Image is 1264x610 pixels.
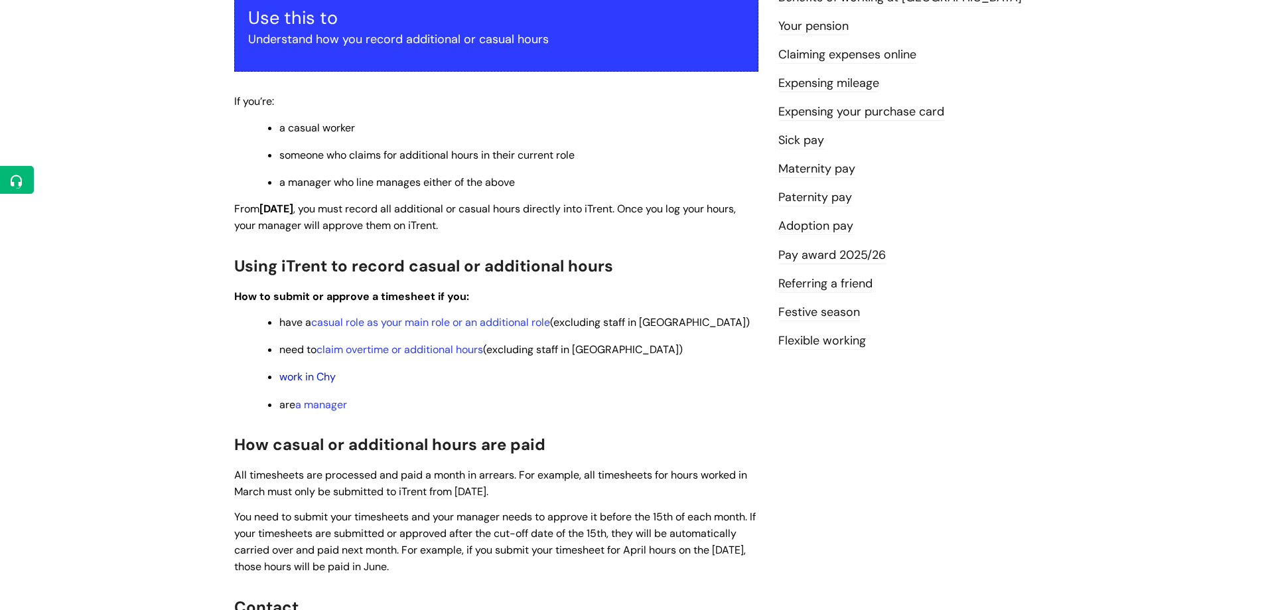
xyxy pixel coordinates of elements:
a: Expensing your purchase card [778,104,944,121]
span: a manager who line manages either of the above [279,175,515,189]
span: need to (excluding staff in [GEOGRAPHIC_DATA]) [279,343,683,356]
span: have a (excluding staff in [GEOGRAPHIC_DATA]) [279,315,750,329]
a: Expensing mileage [778,75,879,92]
a: Flexible working [778,333,866,350]
span: Using iTrent to record casual or additional hours [234,256,613,276]
span: someone who claims for additional hours in their current role [279,148,575,162]
a: Your pension [778,18,849,35]
span: are [279,398,347,412]
a: Paternity pay [778,189,852,206]
span: From , you must record all additional or casual hours directly into iTrent. Once you log your hou... [234,202,736,232]
a: Claiming expenses online [778,46,916,64]
a: Pay award 2025/26 [778,247,886,264]
span: If you’re: [234,94,274,108]
strong: How to submit or approve a timesheet if you: [234,289,469,303]
span: All timesheets are processed and paid a month in arrears. For example, all timesheets for hours w... [234,468,747,498]
span: How casual or additional hours are paid [234,434,545,455]
a: work in Chy [279,370,336,384]
strong: [DATE] [259,202,293,216]
a: Referring a friend [778,275,873,293]
a: claim overtime or additional hours [316,343,483,356]
a: Maternity pay [778,161,855,178]
a: a manager [295,398,347,412]
a: casual role as your main role or an additional role [311,315,550,329]
h3: Use this to [248,7,744,29]
span: You need to submit your timesheets and your manager needs to approve it before the 15th of each m... [234,510,756,573]
p: Understand how you record additional or casual hours [248,29,744,50]
span: a casual worker [279,121,355,135]
a: Festive season [778,304,860,321]
a: Adoption pay [778,218,853,235]
a: Sick pay [778,132,824,149]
